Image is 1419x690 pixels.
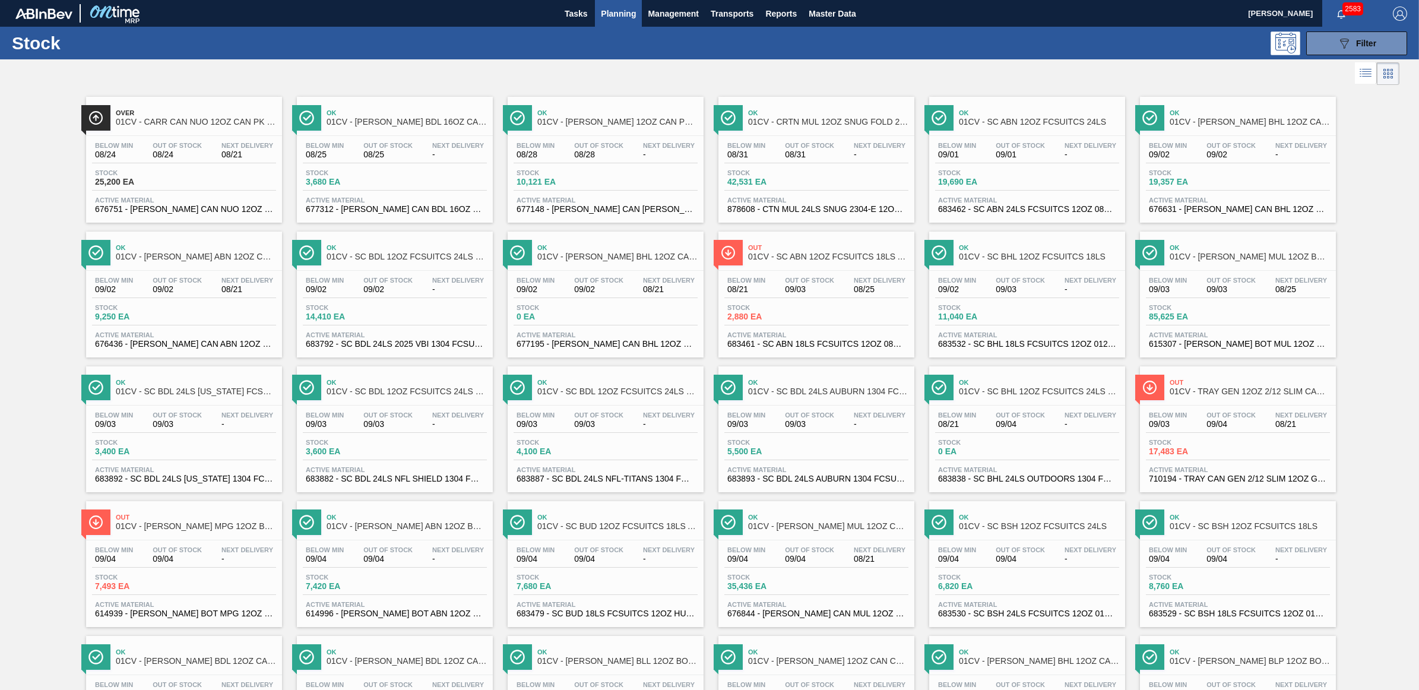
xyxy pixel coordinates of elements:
a: ÍconeOk01CV - SC BDL 24LS [US_STATE] FCSUITCS 12OZ HULK HBelow Min09/03Out Of Stock09/03Next Deli... [77,357,288,492]
img: Ícone [510,245,525,260]
img: Ícone [721,110,736,125]
span: 676751 - CARR CAN NUO 12OZ CAN PK 4/12 SLEEK 0723 [95,205,273,214]
span: Next Delivery [854,277,905,284]
span: Below Min [95,142,133,149]
span: 3,600 EA [306,447,389,456]
span: Stock [517,169,600,176]
span: - [432,420,484,429]
span: Next Delivery [432,412,484,419]
span: Active Material [938,466,1116,473]
img: Ícone [932,110,946,125]
span: Stock [1149,169,1232,176]
span: Next Delivery [221,142,273,149]
span: Ok [116,244,276,251]
span: 09/03 [727,420,765,429]
span: Next Delivery [643,412,695,419]
a: ÍconeOut01CV - TRAY GEN 12OZ 2/12 SLIM CAN KRFT 1724-CBelow Min09/03Out Of Stock09/04Next Deliver... [1131,357,1342,492]
span: 01CV - SC BDL 12OZ FCSUITCS 24LS HULK HANDLE-Aqueous [327,252,487,261]
span: 09/02 [363,285,413,294]
img: Ícone [88,245,103,260]
span: Next Delivery [854,546,905,553]
span: Ok [537,514,698,521]
span: Below Min [306,277,344,284]
span: Active Material [95,197,273,204]
span: 09/02 [1149,150,1187,159]
span: 08/21 [643,285,695,294]
span: 676631 - CARR CAN BHL 12OZ CAN PK 12/12 CAN 0123 [1149,205,1327,214]
span: 2,880 EA [727,312,810,321]
span: 01CV - SC BDL 12OZ FCSUITCS 24LS NFL-GENERIC SHIELD HULK HANDLE [327,387,487,396]
span: 683461 - SC ABN 18LS FCSUITCS 12OZ 0822 167 ABICC [727,340,905,349]
span: 683887 - SC BDL 24LS NFL-TITANS 1304 FCSUITCS 12O [517,474,695,483]
a: ÍconeOk01CV - [PERSON_NAME] 12OZ CAN PK 12/12 MILITARY PROMOBelow Min08/28Out Of Stock08/28Next D... [499,88,709,223]
span: Out Of Stock [785,412,834,419]
span: 01CV - CARR MPG 12OZ BOT SNUG 12/12 12OZ BOT SEPARATION update [116,522,276,531]
span: Next Delivery [432,546,484,553]
span: Ok [537,379,698,386]
span: Below Min [727,546,765,553]
span: - [1275,150,1327,159]
a: ÍconeOk01CV - SC BSH 12OZ FCSUITCS 24LSBelow Min09/04Out Of Stock09/04Next Delivery-Stock6,820 EA... [920,492,1131,627]
span: 0 EA [517,312,600,321]
span: 01CV - CARR MUL 12OZ BOT SNUG 12/12 12OZ BOT AQUEOUS COATING [1170,252,1330,261]
span: Active Material [727,466,905,473]
span: 11,040 EA [938,312,1021,321]
span: - [432,285,484,294]
span: Next Delivery [643,546,695,553]
span: Active Material [306,197,484,204]
span: 08/24 [95,150,133,159]
span: 01CV - SC BSH 12OZ FCSUITCS 24LS [959,522,1119,531]
span: 09/02 [517,285,555,294]
img: Logout [1393,7,1407,21]
span: 09/04 [1206,420,1256,429]
span: 09/03 [95,420,133,429]
a: ÍconeOk01CV - SC BDL 12OZ FCSUITCS 24LS HULK HANDLE-AqueousBelow Min09/02Out Of Stock09/02Next De... [288,223,499,357]
span: 3,400 EA [95,447,178,456]
a: ÍconeOk01CV - [PERSON_NAME] MUL 12OZ BOT SNUG 12/12 12OZ BOT AQUEOUS COATINGBelow Min09/03Out Of ... [1131,223,1342,357]
img: Ícone [932,380,946,395]
span: Out Of Stock [574,412,623,419]
span: 01CV - TRAY GEN 12OZ 2/12 SLIM CAN KRFT 1724-C [1170,387,1330,396]
span: Stock [306,439,389,446]
span: 01CV - SC BDL 24LS ALABAMA FCSUITCS 12OZ HULK H [116,387,276,396]
span: Below Min [306,412,344,419]
span: Below Min [95,277,133,284]
span: Management [648,7,699,21]
span: Active Material [517,466,695,473]
span: Below Min [517,142,555,149]
span: Below Min [938,546,976,553]
span: Out [116,514,276,521]
span: Below Min [95,546,133,553]
a: ÍconeOk01CV - CRTN MUL 12OZ SNUG FOLD 24LS FOLDINGBelow Min08/31Out Of Stock08/31Next Delivery-St... [709,88,920,223]
span: 677148 - CARR CAN BUD 12OZ FOH ALWAYS CAN PK 12/1 [517,205,695,214]
span: 0 EA [938,447,1021,456]
span: Out Of Stock [1206,277,1256,284]
span: Active Material [306,466,484,473]
a: ÍconeOk01CV - SC BHL 12OZ FCSUITCS 18LSBelow Min09/02Out Of Stock09/03Next Delivery-Stock11,040 E... [920,223,1131,357]
span: Next Delivery [854,142,905,149]
span: Active Material [95,466,273,473]
span: Ok [959,244,1119,251]
span: Stock [95,439,178,446]
img: Ícone [1142,515,1157,530]
img: Ícone [932,515,946,530]
span: Ok [327,244,487,251]
span: 08/21 [938,420,976,429]
span: Active Material [517,197,695,204]
span: 4,100 EA [517,447,600,456]
span: Next Delivery [854,412,905,419]
span: 08/28 [574,150,623,159]
span: Below Min [306,142,344,149]
span: - [432,150,484,159]
span: 09/02 [1206,150,1256,159]
span: Stock [306,169,389,176]
span: 25,200 EA [95,178,178,186]
span: Reports [765,7,797,21]
img: Ícone [88,110,103,125]
span: 01CV - CARR BUD 12OZ CAN PK 12/12 MILITARY PROMO [537,118,698,126]
span: 08/21 [727,285,765,294]
span: Ok [1170,514,1330,521]
span: 08/31 [727,150,765,159]
span: 08/21 [1275,420,1327,429]
span: 01CV - SC ABN 12OZ FCSUITCS 18LS AQUEOUS COATING [748,252,908,261]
